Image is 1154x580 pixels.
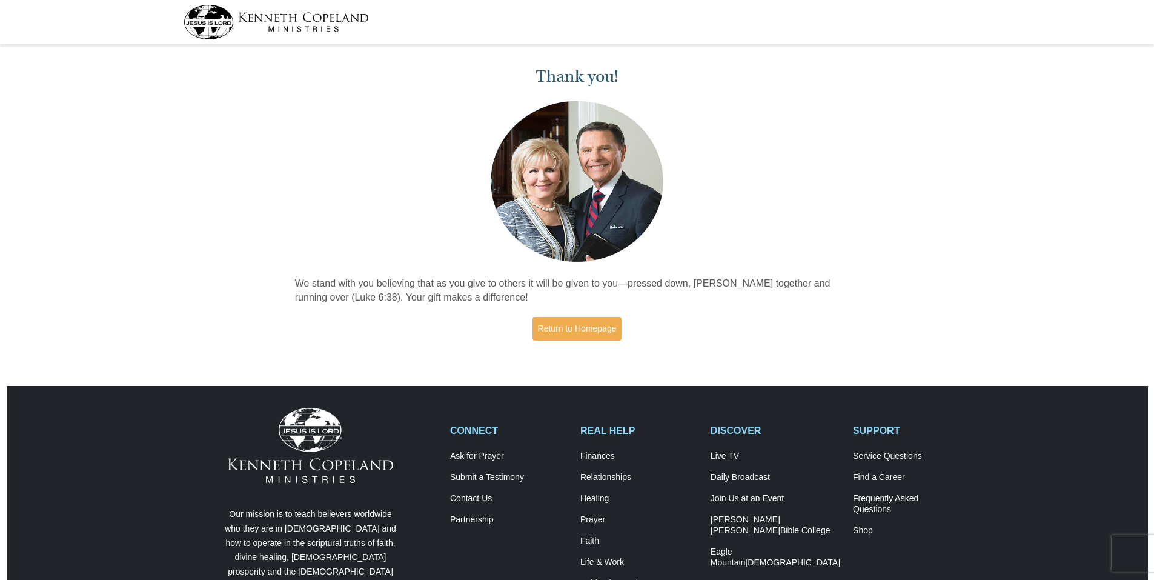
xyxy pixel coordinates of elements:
a: Life & Work [580,557,698,568]
a: Contact Us [450,493,568,504]
img: kcm-header-logo.svg [184,5,369,39]
a: Relationships [580,472,698,483]
h2: DISCOVER [711,425,840,436]
a: Submit a Testimony [450,472,568,483]
span: Bible College [780,525,831,535]
h2: REAL HELP [580,425,698,436]
a: Daily Broadcast [711,472,840,483]
a: Partnership [450,515,568,525]
span: [DEMOGRAPHIC_DATA] [745,558,840,567]
a: Healing [580,493,698,504]
a: Shop [853,525,970,536]
h1: Thank you! [295,67,860,87]
a: Return to Homepage [532,317,622,341]
a: Join Us at an Event [711,493,840,504]
a: [PERSON_NAME] [PERSON_NAME]Bible College [711,515,840,536]
p: We stand with you believing that as you give to others it will be given to you—pressed down, [PER... [295,277,860,305]
img: Kenneth Copeland Ministries [228,408,393,483]
a: Prayer [580,515,698,525]
a: Finances [580,451,698,462]
a: Find a Career [853,472,970,483]
a: Eagle Mountain[DEMOGRAPHIC_DATA] [711,547,840,568]
a: Service Questions [853,451,970,462]
a: Live TV [711,451,840,462]
img: Kenneth and Gloria [488,98,666,265]
h2: CONNECT [450,425,568,436]
a: Faith [580,536,698,547]
h2: SUPPORT [853,425,970,436]
a: Frequently AskedQuestions [853,493,970,515]
a: Ask for Prayer [450,451,568,462]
